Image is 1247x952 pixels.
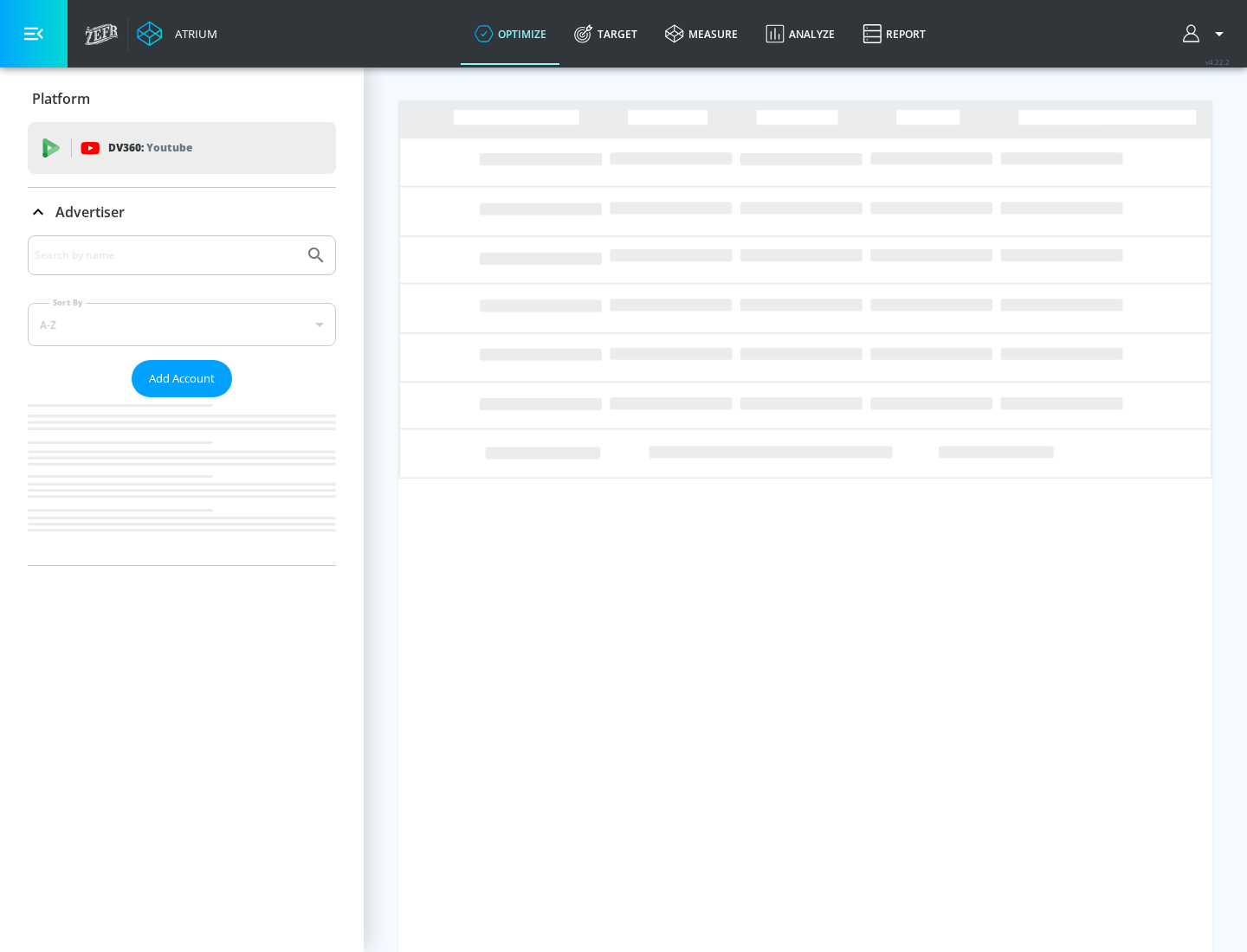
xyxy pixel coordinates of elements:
a: measure [651,3,752,65]
div: Platform [28,74,336,123]
p: Youtube [146,138,192,157]
p: Advertiser [55,203,125,222]
p: Platform [32,89,90,108]
div: A-Z [28,303,336,346]
a: optimize [461,3,560,65]
span: v 4.22.2 [1205,57,1230,67]
span: Add Account [149,369,215,389]
nav: list of Advertiser [28,397,336,565]
p: DV360: [108,138,192,158]
label: Sort By [49,297,87,308]
a: Atrium [137,21,217,47]
a: Analyze [752,3,849,65]
div: Advertiser [28,188,336,236]
button: Add Account [132,360,232,397]
div: DV360: Youtube [28,122,336,174]
div: Atrium [168,26,217,42]
input: Search by name [35,244,297,267]
a: Report [849,3,940,65]
div: Advertiser [28,235,336,565]
a: Target [560,3,651,65]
